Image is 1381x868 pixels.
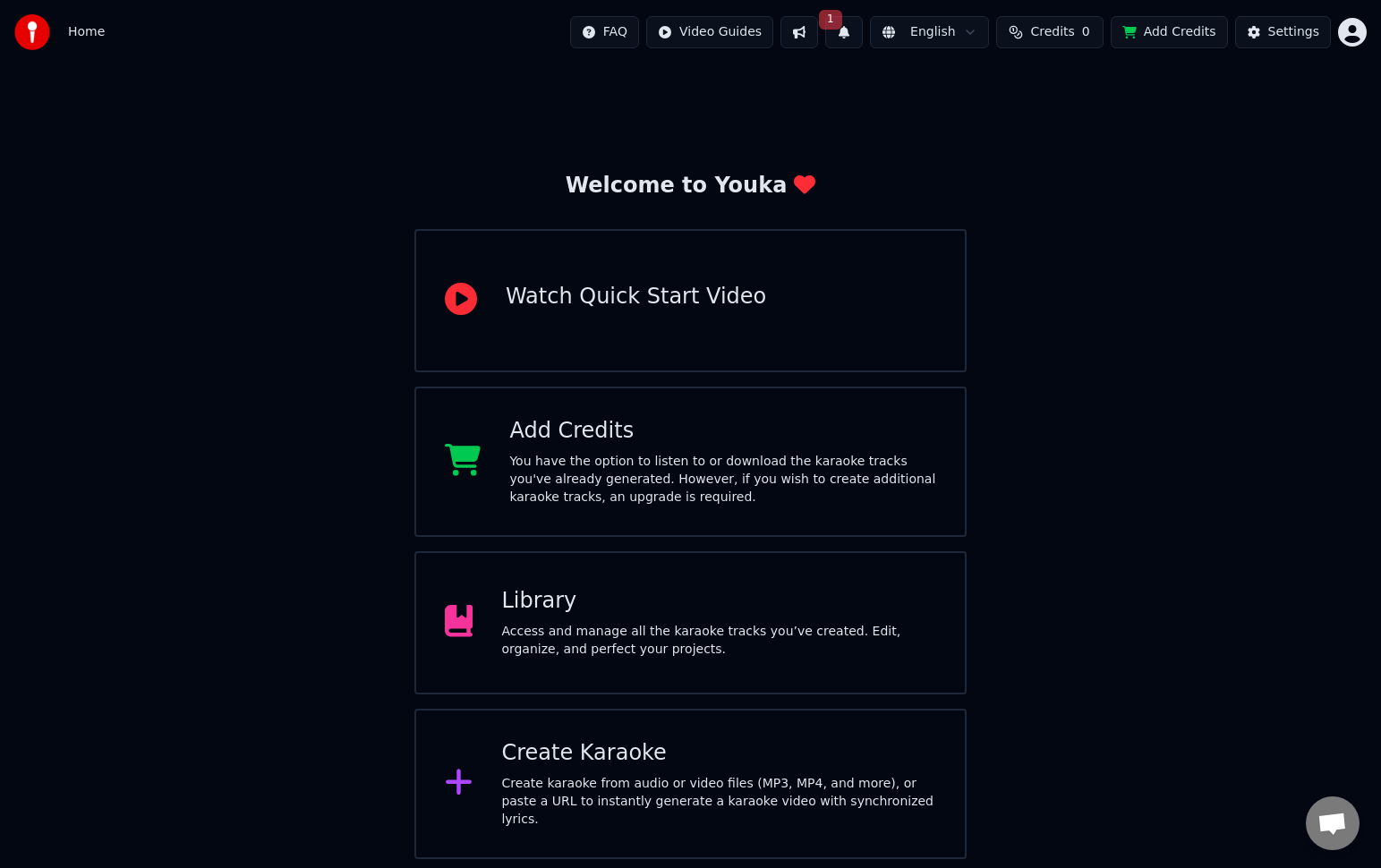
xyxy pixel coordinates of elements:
div: Library [501,587,936,616]
button: Add Credits [1111,16,1228,48]
div: Welcome to Youka [566,172,816,200]
button: FAQ [570,16,639,48]
div: Create karaoke from audio or video files (MP3, MP4, and more), or paste a URL to instantly genera... [501,775,936,829]
span: Credits [1030,23,1074,41]
button: 1 [825,16,863,48]
div: Settings [1268,23,1319,41]
span: 0 [1082,23,1090,41]
div: Open chat [1306,796,1360,850]
span: Home [68,23,105,41]
div: Add Credits [509,417,936,446]
nav: breadcrumb [68,23,105,41]
button: Settings [1235,16,1331,48]
button: Video Guides [646,16,773,48]
div: You have the option to listen to or download the karaoke tracks you've already generated. However... [509,453,936,506]
span: 1 [819,10,842,30]
div: Access and manage all the karaoke tracks you’ve created. Edit, organize, and perfect your projects. [501,623,936,659]
button: Credits0 [996,16,1104,48]
div: Watch Quick Start Video [506,283,766,311]
div: Create Karaoke [501,739,936,768]
img: youka [14,14,50,50]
